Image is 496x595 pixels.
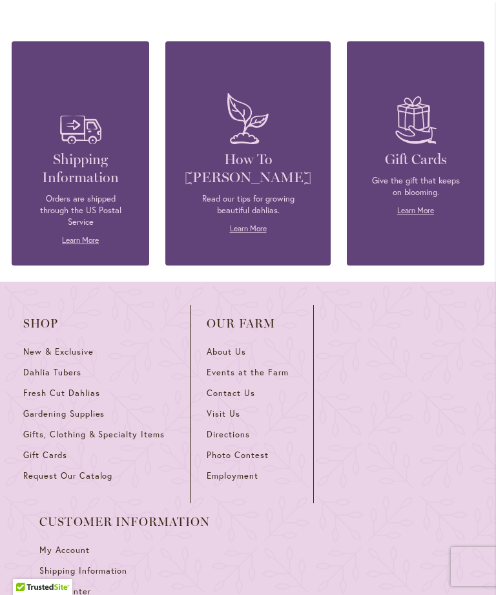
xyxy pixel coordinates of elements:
h4: Shipping Information [31,151,130,187]
span: Request Our Catalog [23,470,112,481]
span: Directions [207,429,250,440]
span: Contact Us [207,388,255,399]
span: Our Farm [207,317,297,330]
span: Fresh Cut Dahlias [23,388,100,399]
p: Give the gift that keeps on blooming. [366,175,465,198]
span: Gifts, Clothing & Specialty Items [23,429,165,440]
h4: Gift Cards [366,151,465,169]
p: Read our tips for growing beautiful dahlias. [185,193,311,216]
span: Photo Contest [207,450,269,461]
span: Customer Information [39,516,211,528]
span: Gift Cards [23,450,67,461]
a: Learn More [397,205,434,215]
span: My Account [39,545,90,556]
span: Shop [23,317,174,330]
a: Learn More [230,224,267,233]
span: Gardening Supplies [23,408,105,419]
span: Employment [207,470,258,481]
span: New & Exclusive [23,346,94,357]
h4: How To [PERSON_NAME] [185,151,311,187]
span: Shipping Information [39,565,127,576]
span: Visit Us [207,408,240,419]
iframe: Launch Accessibility Center [10,549,46,585]
span: About Us [207,346,246,357]
a: Learn More [62,235,99,245]
p: Orders are shipped through the US Postal Service [31,193,130,228]
span: Dahlia Tubers [23,367,81,378]
span: Events at the Farm [207,367,288,378]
